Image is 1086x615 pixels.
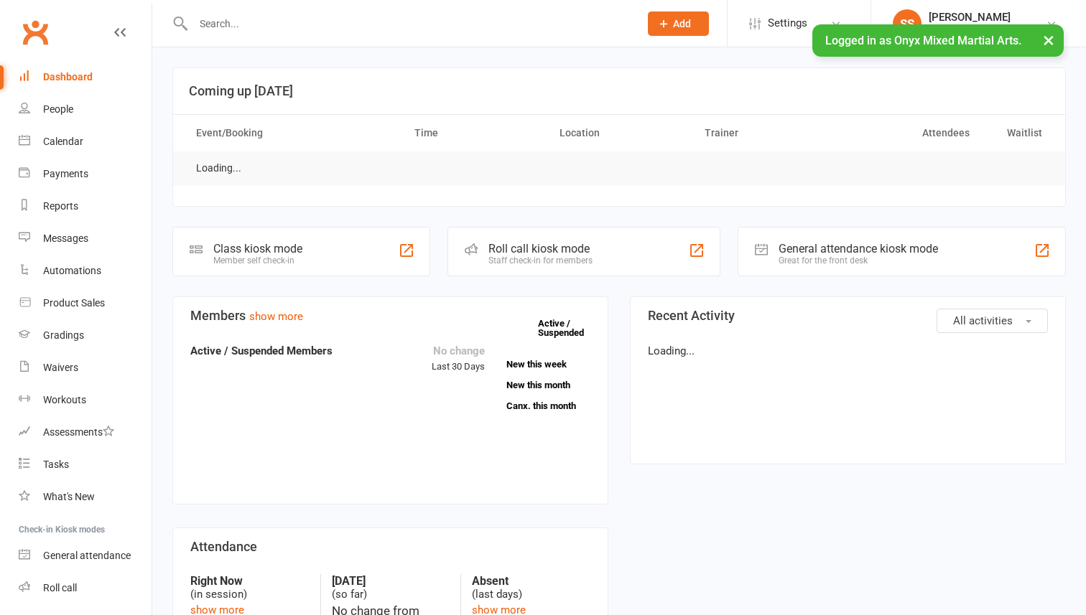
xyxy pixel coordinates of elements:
[43,582,77,593] div: Roll call
[983,115,1055,151] th: Waitlist
[825,34,1021,47] span: Logged in as Onyx Mixed Martial Arts.
[183,115,402,151] th: Event/Booking
[472,574,590,588] strong: Absent
[19,93,152,126] a: People
[190,309,590,323] h3: Members
[43,136,83,147] div: Calendar
[19,572,152,604] a: Roll call
[190,574,310,588] strong: Right Now
[837,115,982,151] th: Attendees
[506,360,590,369] a: New this week
[648,11,709,36] button: Add
[929,11,1035,24] div: [PERSON_NAME]
[190,540,590,554] h3: Attendance
[506,380,590,390] a: New this month
[937,309,1048,333] button: All activities
[190,344,333,357] strong: Active / Suspended Members
[19,158,152,190] a: Payments
[692,115,837,151] th: Trainer
[19,352,152,384] a: Waivers
[768,7,807,39] span: Settings
[19,255,152,287] a: Automations
[43,426,114,438] div: Assessments
[472,574,590,601] div: (last days)
[506,401,590,410] a: Canx. this month
[43,200,78,212] div: Reports
[189,84,1049,98] h3: Coming up [DATE]
[43,550,131,561] div: General attendance
[19,449,152,481] a: Tasks
[183,151,254,185] td: Loading...
[17,14,53,50] a: Clubworx
[43,329,84,341] div: Gradings
[929,24,1035,37] div: Onyx Mixed Martial Arts
[673,18,691,29] span: Add
[1036,24,1062,55] button: ×
[19,61,152,93] a: Dashboard
[19,319,152,352] a: Gradings
[190,574,310,601] div: (in session)
[779,242,938,255] div: General attendance kiosk mode
[402,115,547,151] th: Time
[43,103,73,115] div: People
[19,384,152,416] a: Workouts
[19,416,152,449] a: Assessments
[43,168,88,179] div: Payments
[19,481,152,513] a: What's New
[648,309,1048,323] h3: Recent Activity
[43,265,101,276] div: Automations
[43,71,93,83] div: Dashboard
[779,255,938,266] div: Great for the front desk
[432,342,485,375] div: Last 30 Days
[332,574,450,601] div: (so far)
[488,255,593,266] div: Staff check-in for members
[19,540,152,572] a: General attendance kiosk mode
[43,362,78,373] div: Waivers
[249,310,303,323] a: show more
[213,255,302,266] div: Member self check-in
[43,297,105,309] div: Product Sales
[432,342,485,360] div: No change
[648,342,1048,360] p: Loading...
[189,14,629,34] input: Search...
[43,491,95,502] div: What's New
[19,126,152,158] a: Calendar
[43,233,88,244] div: Messages
[213,242,302,255] div: Class kiosk mode
[19,190,152,222] a: Reports
[538,308,601,348] a: Active / Suspended
[547,115,692,151] th: Location
[43,459,69,470] div: Tasks
[43,394,86,405] div: Workouts
[488,242,593,255] div: Roll call kiosk mode
[19,222,152,255] a: Messages
[332,574,450,588] strong: [DATE]
[893,9,922,38] div: SS
[19,287,152,319] a: Product Sales
[953,314,1013,327] span: All activities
